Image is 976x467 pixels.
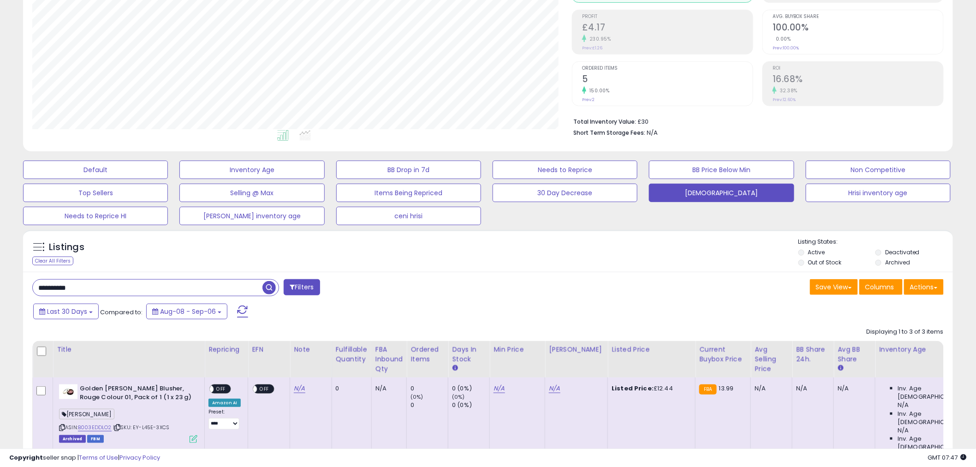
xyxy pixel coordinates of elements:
button: Inventory Age [179,161,324,179]
div: BB Share 24h. [796,345,830,364]
div: Listed Price [612,345,691,354]
span: 13.99 [719,384,734,393]
span: Columns [865,282,894,292]
button: Columns [859,279,903,295]
div: Note [294,345,327,354]
small: FBA [699,384,716,395]
button: Default [23,161,168,179]
p: Listing States: [798,238,953,246]
div: 0 [411,401,448,409]
span: Aug-08 - Sep-06 [160,307,216,316]
div: Repricing [208,345,244,354]
small: (0%) [452,393,465,401]
div: Ordered Items [411,345,444,364]
span: OFF [257,385,272,393]
div: N/A [375,384,400,393]
small: Days In Stock. [452,364,458,372]
span: [PERSON_NAME] [59,409,114,419]
div: Current Buybox Price [699,345,747,364]
div: Clear All Filters [32,257,73,265]
span: Last 30 Days [47,307,87,316]
span: Compared to: [100,308,143,317]
li: £30 [573,115,937,126]
a: Terms of Use [79,453,118,462]
button: Needs to Reprice [493,161,637,179]
button: Needs to Reprice HI [23,207,168,225]
strong: Copyright [9,453,43,462]
b: Listed Price: [612,384,654,393]
h2: 5 [582,74,753,86]
label: Out of Stock [808,258,842,266]
b: Golden [PERSON_NAME] Blusher, Rouge Colour 01, Pack of 1 (1 x 23 g) [80,384,192,404]
div: Avg Selling Price [755,345,788,374]
b: Short Term Storage Fees: [573,129,645,137]
h2: 16.68% [773,74,943,86]
div: Avg BB Share [838,345,871,364]
div: N/A [838,384,868,393]
span: OFF [214,385,228,393]
small: 32.38% [777,87,797,94]
span: FBM [87,435,104,443]
div: Min Price [494,345,541,354]
h2: £4.17 [582,22,753,35]
button: Aug-08 - Sep-06 [146,304,227,319]
small: Prev: 100.00% [773,45,799,51]
button: Selling @ Max [179,184,324,202]
div: Preset: [208,409,241,430]
h2: 100.00% [773,22,943,35]
small: 150.00% [586,87,610,94]
button: Actions [904,279,944,295]
span: ROI [773,66,943,71]
small: (0%) [411,393,423,401]
a: B003EDDLO2 [78,424,112,431]
div: Amazon AI [208,399,241,407]
button: Hrisi inventory age [806,184,951,202]
button: Items Being Repriced [336,184,481,202]
small: Prev: £1.26 [582,45,602,51]
span: Listings that have been deleted from Seller Central [59,435,86,443]
div: 0 [336,384,364,393]
span: N/A [898,426,909,435]
span: N/A [898,401,909,409]
h5: Listings [49,241,84,254]
img: 313trguZCdL._SL40_.jpg [59,384,77,399]
div: 0 [411,384,448,393]
button: [PERSON_NAME] inventory age [179,207,324,225]
div: Days In Stock [452,345,486,364]
span: Avg. Buybox Share [773,14,943,19]
div: Fulfillable Quantity [336,345,368,364]
button: BB Price Below Min [649,161,794,179]
span: Profit [582,14,753,19]
div: N/A [796,384,827,393]
button: BB Drop in 7d [336,161,481,179]
small: Prev: 12.60% [773,97,796,102]
a: N/A [294,384,305,393]
div: £12.44 [612,384,688,393]
a: N/A [494,384,505,393]
label: Deactivated [885,248,920,256]
button: Non Competitive [806,161,951,179]
button: Top Sellers [23,184,168,202]
small: Avg BB Share. [838,364,843,372]
span: | SKU: EY-L45E-3XCS [113,424,169,431]
a: N/A [549,384,560,393]
span: Ordered Items [582,66,753,71]
button: Save View [810,279,858,295]
small: 230.95% [586,36,611,42]
span: 2025-10-7 07:47 GMT [928,453,967,462]
button: 30 Day Decrease [493,184,637,202]
div: Displaying 1 to 3 of 3 items [867,328,944,336]
button: Filters [284,279,320,295]
button: Last 30 Days [33,304,99,319]
div: N/A [755,384,785,393]
label: Active [808,248,825,256]
label: Archived [885,258,910,266]
div: EFN [252,345,286,354]
div: 0 (0%) [452,401,489,409]
button: ceni hrisi [336,207,481,225]
b: Total Inventory Value: [573,118,636,126]
small: Prev: 2 [582,97,595,102]
div: ASIN: [59,384,197,442]
a: Privacy Policy [119,453,160,462]
span: N/A [647,128,658,137]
